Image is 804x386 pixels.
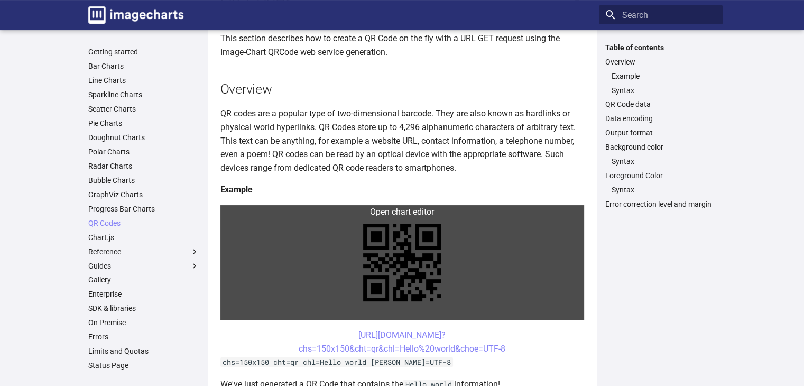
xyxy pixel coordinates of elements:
a: Data encoding [605,114,716,123]
a: On Premise [88,318,199,327]
a: Output format [605,128,716,137]
nav: Foreground Color [605,185,716,195]
a: GraphViz Charts [88,190,199,199]
a: Scatter Charts [88,104,199,114]
a: Pie Charts [88,118,199,128]
a: [URL][DOMAIN_NAME]?chs=150x150&cht=qr&chl=Hello%20world&choe=UTF-8 [299,330,505,354]
a: Bar Charts [88,61,199,71]
input: Search [599,5,723,24]
a: Line Charts [88,76,199,85]
code: chs=150x150 cht=qr chl=Hello world [PERSON_NAME]=UTF-8 [220,357,453,367]
a: Errors [88,332,199,342]
a: Syntax [612,86,716,95]
h4: Example [220,183,584,197]
a: Radar Charts [88,161,199,171]
a: Syntax [612,185,716,195]
a: Polar Charts [88,147,199,157]
a: QR Code data [605,99,716,109]
nav: Background color [605,157,716,166]
a: Bubble Charts [88,176,199,185]
p: QR codes are a popular type of two-dimensional barcode. They are also known as hardlinks or physi... [220,107,584,174]
a: Image-Charts documentation [84,2,188,28]
a: Enterprise [88,289,199,299]
a: Overview [605,57,716,67]
a: Chart.js [88,233,199,242]
a: SDK & libraries [88,304,199,313]
a: Foreground Color [605,171,716,180]
label: Table of contents [599,43,723,52]
a: Getting started [88,47,199,57]
a: Error correction level and margin [605,199,716,209]
a: Sparkline Charts [88,90,199,99]
nav: Overview [605,71,716,95]
a: Example [612,71,716,81]
nav: Table of contents [599,43,723,209]
img: logo [88,6,183,24]
a: QR Codes [88,218,199,228]
label: Guides [88,261,199,271]
h2: Overview [220,80,584,98]
a: Progress Bar Charts [88,204,199,214]
a: Status Page [88,361,199,370]
a: Background color [605,142,716,152]
a: Gallery [88,275,199,284]
p: This section describes how to create a QR Code on the fly with a URL GET request using the Image-... [220,32,584,59]
a: Syntax [612,157,716,166]
a: Doughnut Charts [88,133,199,142]
a: Limits and Quotas [88,346,199,356]
label: Reference [88,247,199,256]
